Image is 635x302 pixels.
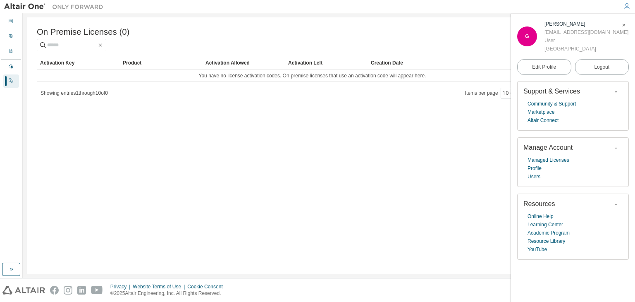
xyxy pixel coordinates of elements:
a: Users [528,173,540,181]
img: facebook.svg [50,286,59,295]
a: Community & Support [528,100,576,108]
a: Managed Licenses [528,156,569,164]
span: On Premise Licenses (0) [37,27,129,37]
img: altair_logo.svg [2,286,45,295]
div: Managed [3,60,19,74]
p: © 2025 Altair Engineering, Inc. All Rights Reserved. [110,290,228,297]
a: Resource Library [528,237,565,245]
img: youtube.svg [91,286,103,295]
button: 10 [503,90,514,96]
div: Gollapalli Gayathri [544,20,628,28]
div: Product [123,56,199,70]
span: Logout [594,63,609,71]
span: Resources [523,200,555,207]
span: Items per page [465,88,516,98]
a: Marketplace [528,108,554,116]
span: Support & Services [523,88,580,95]
a: Edit Profile [517,59,571,75]
a: Profile [528,164,542,173]
span: Manage Account [523,144,573,151]
div: Website Terms of Use [133,283,187,290]
div: Activation Allowed [205,56,282,70]
div: [EMAIL_ADDRESS][DOMAIN_NAME] [544,28,628,36]
div: Cookie Consent [187,283,227,290]
div: Privacy [110,283,133,290]
div: User Profile [3,30,19,43]
div: Company Profile [3,45,19,58]
div: Activation Left [288,56,364,70]
a: Altair Connect [528,116,559,125]
img: Altair One [4,2,107,11]
a: Learning Center [528,221,563,229]
a: Academic Program [528,229,570,237]
span: Showing entries 1 through 10 of 0 [41,90,108,96]
span: Edit Profile [532,64,556,70]
div: Dashboard [3,15,19,29]
div: User [544,36,628,45]
div: Creation Date [371,56,585,70]
img: linkedin.svg [77,286,86,295]
a: Online Help [528,212,554,221]
span: G [525,34,529,39]
button: Logout [575,59,629,75]
div: On Prem [3,74,19,88]
div: Activation Key [40,56,116,70]
td: You have no license activation codes. On-premise licenses that use an activation code will appear... [37,70,588,82]
a: YouTube [528,245,547,254]
div: [GEOGRAPHIC_DATA] [544,45,628,53]
img: instagram.svg [64,286,72,295]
